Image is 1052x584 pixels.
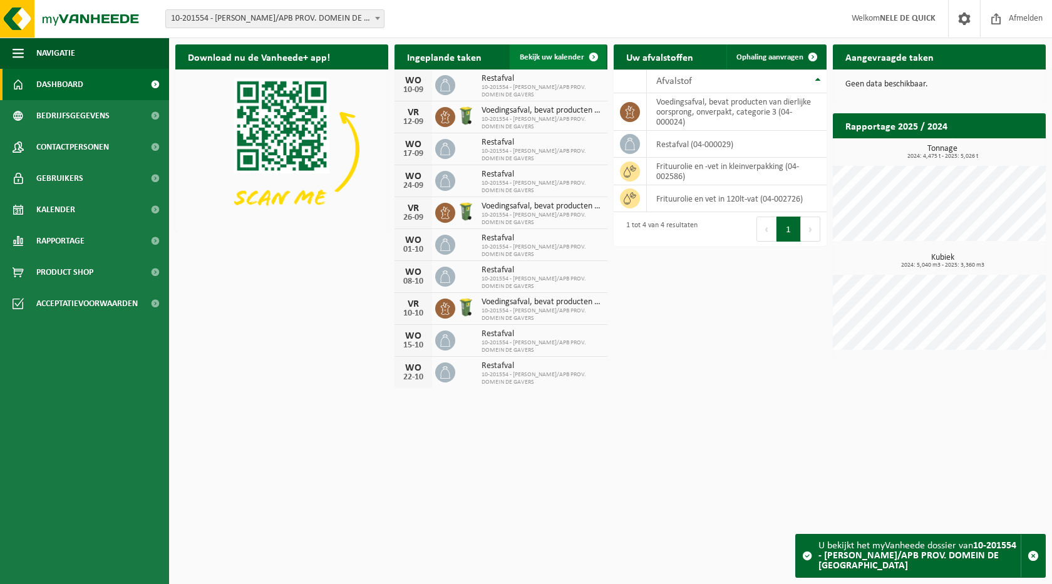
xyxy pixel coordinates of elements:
div: 15-10 [401,341,426,350]
button: 1 [776,217,801,242]
div: WO [401,267,426,277]
p: Geen data beschikbaar. [845,80,1033,89]
span: Restafval [482,74,601,84]
a: Bekijk rapportage [952,138,1044,163]
div: 12-09 [401,118,426,126]
span: 10-201554 - [PERSON_NAME]/APB PROV. DOMEIN DE GAVERS [482,371,601,386]
div: 10-10 [401,309,426,318]
a: Bekijk uw kalender [510,44,606,69]
span: 10-201554 - [PERSON_NAME]/APB PROV. DOMEIN DE GAVERS [482,307,601,322]
div: 1 tot 4 van 4 resultaten [620,215,698,243]
span: 10-201554 - [PERSON_NAME]/APB PROV. DOMEIN DE GAVERS [482,275,601,290]
span: Contactpersonen [36,131,109,163]
span: 2024: 4,475 t - 2025: 5,026 t [839,153,1046,160]
span: Voedingsafval, bevat producten van dierlijke oorsprong, onverpakt, categorie 3 [482,106,601,116]
span: Afvalstof [656,76,692,86]
h2: Ingeplande taken [394,44,494,69]
div: 17-09 [401,150,426,158]
span: 10-201554 - JEUGDHERBERG SCHIPKEN/APB PROV. DOMEIN DE GAVERS - GERAARDSBERGEN [166,10,384,28]
span: Rapportage [36,225,85,257]
div: 08-10 [401,277,426,286]
h2: Uw afvalstoffen [614,44,706,69]
span: 10-201554 - [PERSON_NAME]/APB PROV. DOMEIN DE GAVERS [482,180,601,195]
div: VR [401,299,426,309]
strong: 10-201554 - [PERSON_NAME]/APB PROV. DOMEIN DE [GEOGRAPHIC_DATA] [818,541,1016,571]
span: Dashboard [36,69,83,100]
span: Restafval [482,138,601,148]
div: WO [401,331,426,341]
span: Restafval [482,329,601,339]
td: frituurolie en -vet in kleinverpakking (04-002586) [647,158,827,185]
span: Restafval [482,233,601,243]
span: Kalender [36,194,75,225]
td: restafval (04-000029) [647,131,827,158]
button: Next [801,217,820,242]
span: Voedingsafval, bevat producten van dierlijke oorsprong, onverpakt, categorie 3 [482,202,601,212]
div: WO [401,140,426,150]
div: 22-10 [401,373,426,382]
span: Restafval [482,361,601,371]
span: 2024: 5,040 m3 - 2025: 3,360 m3 [839,262,1046,269]
span: 10-201554 - [PERSON_NAME]/APB PROV. DOMEIN DE GAVERS [482,212,601,227]
div: WO [401,172,426,182]
span: 10-201554 - [PERSON_NAME]/APB PROV. DOMEIN DE GAVERS [482,116,601,131]
h2: Download nu de Vanheede+ app! [175,44,343,69]
h3: Kubiek [839,254,1046,269]
span: Gebruikers [36,163,83,194]
div: U bekijkt het myVanheede dossier van [818,535,1021,577]
div: 24-09 [401,182,426,190]
img: WB-0140-HPE-GN-50 [455,201,477,222]
img: Download de VHEPlus App [175,69,388,229]
div: 10-09 [401,86,426,95]
h3: Tonnage [839,145,1046,160]
span: 10-201554 - [PERSON_NAME]/APB PROV. DOMEIN DE GAVERS [482,243,601,259]
span: Product Shop [36,257,93,288]
span: Bedrijfsgegevens [36,100,110,131]
div: VR [401,203,426,213]
span: Voedingsafval, bevat producten van dierlijke oorsprong, onverpakt, categorie 3 [482,297,601,307]
div: WO [401,76,426,86]
h2: Aangevraagde taken [833,44,946,69]
span: Bekijk uw kalender [520,53,584,61]
div: WO [401,363,426,373]
span: Navigatie [36,38,75,69]
span: 10-201554 - [PERSON_NAME]/APB PROV. DOMEIN DE GAVERS [482,339,601,354]
div: WO [401,235,426,245]
td: Frituurolie en vet in 120lt-vat (04-002726) [647,185,827,212]
h2: Rapportage 2025 / 2024 [833,113,960,138]
span: Acceptatievoorwaarden [36,288,138,319]
strong: NELE DE QUICK [880,14,936,23]
div: VR [401,108,426,118]
div: 26-09 [401,213,426,222]
img: WB-0140-HPE-GN-50 [455,297,477,318]
span: 10-201554 - [PERSON_NAME]/APB PROV. DOMEIN DE GAVERS [482,84,601,99]
td: voedingsafval, bevat producten van dierlijke oorsprong, onverpakt, categorie 3 (04-000024) [647,93,827,131]
img: WB-0140-HPE-GN-50 [455,105,477,126]
span: 10-201554 - JEUGDHERBERG SCHIPKEN/APB PROV. DOMEIN DE GAVERS - GERAARDSBERGEN [165,9,384,28]
div: 01-10 [401,245,426,254]
span: Ophaling aanvragen [736,53,803,61]
span: Restafval [482,265,601,275]
button: Previous [756,217,776,242]
a: Ophaling aanvragen [726,44,825,69]
span: Restafval [482,170,601,180]
span: 10-201554 - [PERSON_NAME]/APB PROV. DOMEIN DE GAVERS [482,148,601,163]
